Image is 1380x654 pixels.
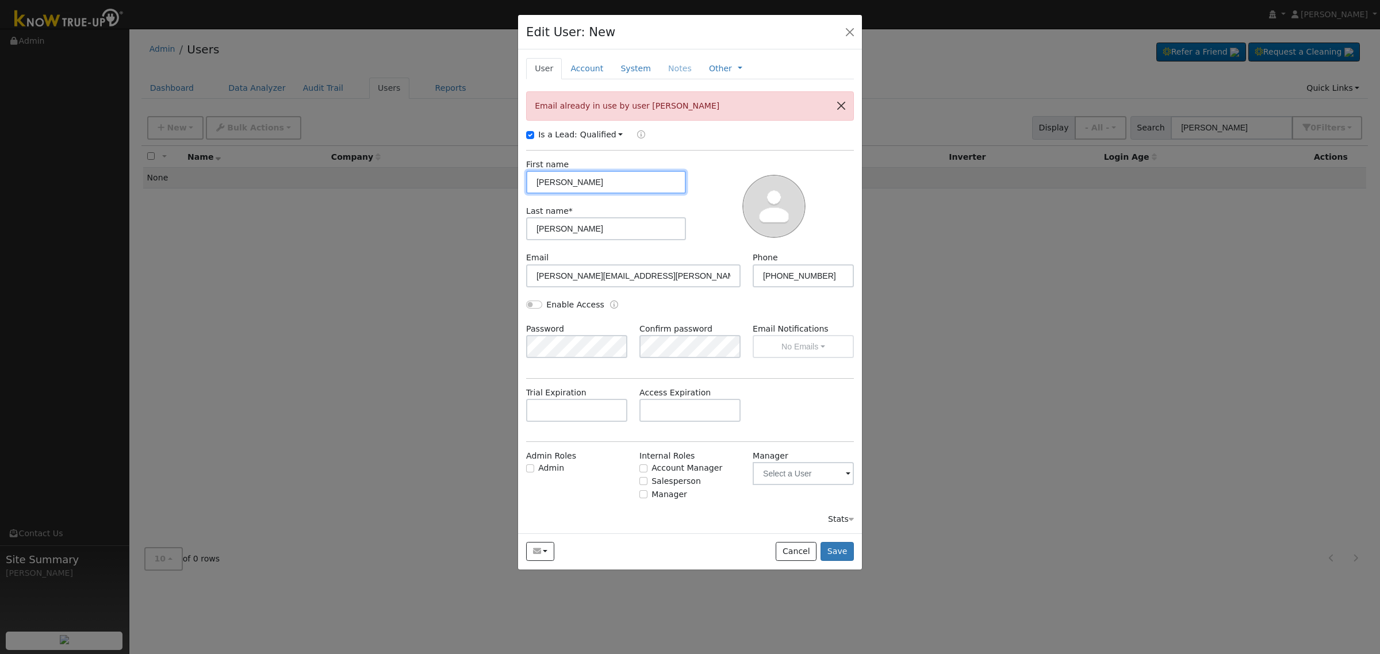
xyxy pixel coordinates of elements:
button: Save [821,542,854,561]
input: Manager [639,490,647,498]
label: Manager [753,450,788,462]
label: Email [526,252,549,264]
a: Lead [628,129,645,142]
label: Manager [651,488,687,501]
label: Last name [526,205,573,217]
label: Password [526,323,564,335]
label: Trial Expiration [526,387,586,399]
label: Admin [538,462,564,474]
label: First name [526,159,569,171]
input: Admin [526,464,534,472]
label: Account Manager [651,462,722,474]
label: Email Notifications [753,323,854,335]
button: Cancel [776,542,816,561]
div: Stats [828,513,854,525]
label: Access Expiration [639,387,711,399]
label: Enable Access [546,299,604,311]
h4: Edit User: New [526,23,615,41]
label: Confirm password [639,323,712,335]
label: Internal Roles [639,450,695,462]
a: Other [709,63,732,75]
a: User [526,58,562,79]
input: Account Manager [639,464,647,472]
label: Is a Lead: [538,129,577,141]
input: Salesperson [639,477,647,485]
input: Select a User [753,462,854,485]
input: Is a Lead: [526,131,534,139]
label: Admin Roles [526,450,576,462]
a: Enable Access [610,299,618,312]
span: Email already in use by user [PERSON_NAME] [535,101,719,110]
button: shawn.c.stutzman@gmail.com [526,542,554,561]
a: System [612,58,660,79]
a: Qualified [580,130,623,139]
label: Phone [753,252,778,264]
label: Salesperson [651,475,701,487]
a: Account [562,58,612,79]
span: Required [569,206,573,216]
